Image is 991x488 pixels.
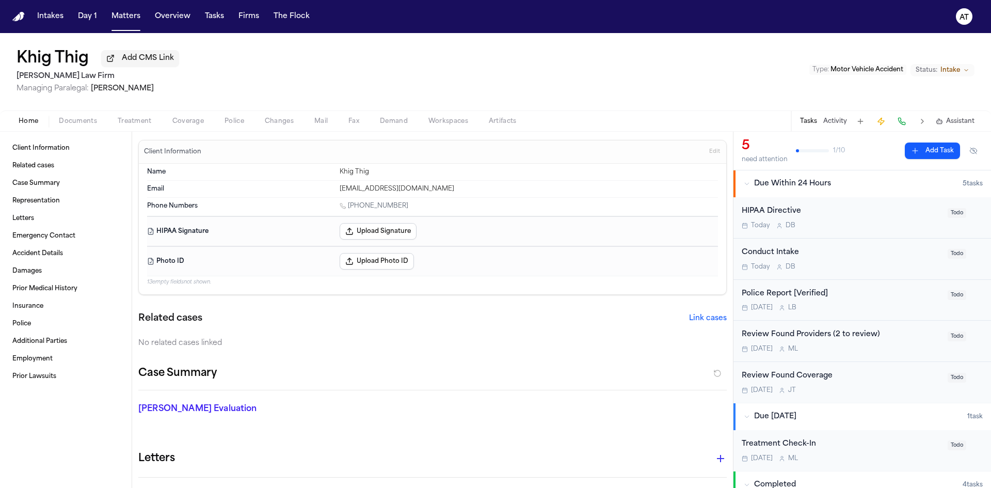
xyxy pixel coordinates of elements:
div: Open task: Treatment Check-In [733,430,991,471]
div: HIPAA Directive [742,206,941,217]
button: Make a Call [894,114,909,129]
span: L B [788,304,796,312]
div: Open task: Review Found Providers (2 to review) [733,321,991,362]
div: Conduct Intake [742,247,941,259]
span: Representation [12,197,60,205]
button: Tasks [800,117,817,125]
span: Treatment [118,117,152,125]
div: No related cases linked [138,338,727,349]
button: Add CMS Link [101,50,179,67]
span: J T [788,386,796,395]
button: Upload Photo ID [340,253,414,270]
span: Todo [948,208,966,218]
span: Related cases [12,162,54,170]
a: Damages [8,263,123,279]
a: Police [8,316,123,332]
span: [PERSON_NAME] [91,85,154,92]
dt: Name [147,168,333,176]
span: Today [751,263,770,271]
div: Khig Thig [340,168,718,176]
button: Edit Type: Motor Vehicle Accident [809,65,906,75]
button: Due [DATE]1task [733,403,991,430]
span: Coverage [172,117,204,125]
a: Firms [234,7,263,26]
span: [DATE] [751,386,773,395]
div: Treatment Check-In [742,438,941,450]
button: Assistant [936,117,974,125]
span: Due Within 24 Hours [754,179,831,189]
span: Add CMS Link [122,53,174,64]
span: Changes [265,117,294,125]
span: Managing Paralegal: [17,85,89,92]
a: Tasks [201,7,228,26]
button: Day 1 [74,7,101,26]
div: Review Found Providers (2 to review) [742,329,941,341]
button: Change status from Intake [910,64,974,76]
h3: Client Information [142,148,203,156]
div: [EMAIL_ADDRESS][DOMAIN_NAME] [340,185,718,193]
span: Home [19,117,38,125]
span: Todo [948,373,966,383]
span: [DATE] [751,304,773,312]
div: need attention [742,155,788,164]
span: Police [12,320,31,328]
span: Additional Parties [12,337,67,345]
span: 1 task [967,413,983,421]
a: Home [12,12,25,22]
button: Link cases [689,313,727,324]
span: Motor Vehicle Accident [830,67,903,73]
span: Workspaces [428,117,468,125]
span: 1 / 10 [833,147,845,155]
a: Letters [8,210,123,227]
a: Employment [8,351,123,367]
span: Intake [940,66,960,74]
span: [DATE] [751,454,773,463]
button: Upload Signature [340,223,417,240]
button: The Flock [269,7,314,26]
span: Todo [948,290,966,300]
p: [PERSON_NAME] Evaluation [138,403,326,415]
a: Call 1 (212) 470-3339 [340,202,408,210]
h2: Related cases [138,311,202,326]
div: Open task: Police Report [Verified] [733,280,991,321]
span: [DATE] [751,345,773,353]
a: Accident Details [8,245,123,262]
span: Phone Numbers [147,202,198,210]
a: Client Information [8,140,123,156]
dt: Email [147,185,333,193]
span: 5 task s [963,180,983,188]
p: 13 empty fields not shown. [147,278,718,286]
button: Edit [706,144,723,160]
span: Due [DATE] [754,412,796,422]
span: Today [751,222,770,230]
a: Case Summary [8,175,123,192]
span: M L [788,454,798,463]
span: Todo [948,332,966,341]
a: Prior Lawsuits [8,368,123,385]
span: Case Summary [12,179,60,187]
span: Police [225,117,244,125]
h1: Letters [138,450,175,467]
span: Emergency Contact [12,232,75,240]
a: Emergency Contact [8,228,123,244]
span: Employment [12,355,53,363]
a: Additional Parties [8,333,123,350]
a: Intakes [33,7,68,26]
span: Artifacts [489,117,517,125]
span: M L [788,345,798,353]
div: Open task: Conduct Intake [733,239,991,280]
span: Client Information [12,144,70,152]
a: Insurance [8,298,123,314]
button: Matters [107,7,145,26]
h1: Khig Thig [17,50,89,68]
button: Create Immediate Task [874,114,888,129]
span: Accident Details [12,249,63,258]
span: Fax [348,117,359,125]
button: Add Task [853,114,868,129]
button: Add Task [905,143,960,159]
span: Mail [314,117,328,125]
div: Review Found Coverage [742,370,941,382]
a: Prior Medical History [8,280,123,297]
